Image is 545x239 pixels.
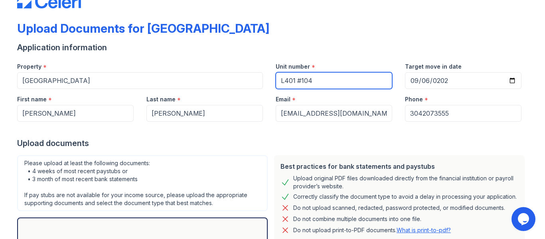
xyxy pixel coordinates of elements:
div: Correctly classify the document type to avoid a delay in processing your application. [293,192,517,201]
div: Upload documents [17,138,528,149]
div: Do not upload scanned, redacted, password protected, or modified documents. [293,203,505,213]
iframe: chat widget [511,207,537,231]
a: What is print-to-pdf? [397,227,451,233]
label: Last name [146,95,176,103]
div: Do not combine multiple documents into one file. [293,214,421,224]
div: Please upload at least the following documents: • 4 weeks of most recent paystubs or • 3 month of... [17,155,268,211]
label: Phone [405,95,423,103]
div: Upload Documents for [GEOGRAPHIC_DATA] [17,21,269,36]
label: Target move in date [405,63,462,71]
div: Application information [17,42,528,53]
label: Property [17,63,41,71]
div: Best practices for bank statements and paystubs [280,162,518,171]
label: Email [276,95,290,103]
div: Upload original PDF files downloaded directly from the financial institution or payroll provider’... [293,174,518,190]
p: Do not upload print-to-PDF documents. [293,226,451,234]
label: First name [17,95,47,103]
label: Unit number [276,63,310,71]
